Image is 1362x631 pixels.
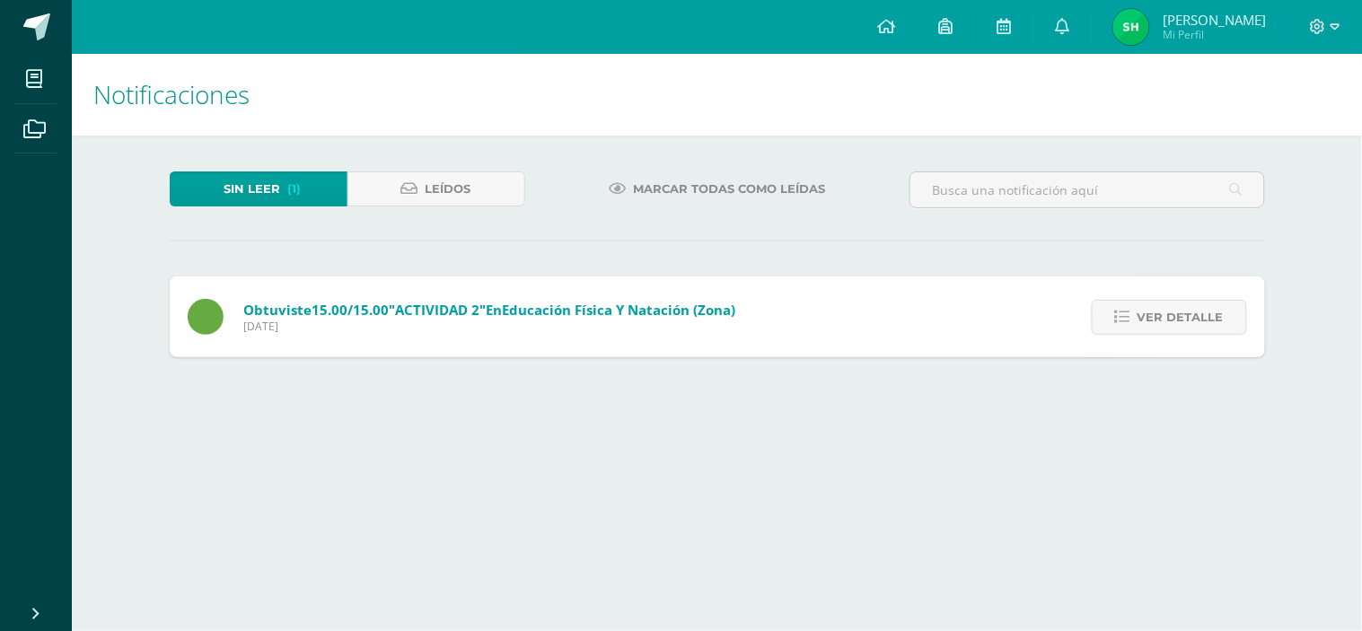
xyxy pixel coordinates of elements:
[224,172,280,206] span: Sin leer
[586,171,848,206] a: Marcar todas como leídas
[244,301,736,319] span: Obtuviste en
[1138,301,1224,334] span: Ver detalle
[1163,27,1266,42] span: Mi Perfil
[1113,9,1149,45] img: fc4339666baa0cca7e3fa14130174606.png
[633,172,825,206] span: Marcar todas como leídas
[287,172,301,206] span: (1)
[910,172,1264,207] input: Busca una notificación aquí
[347,171,525,206] a: Leídos
[312,301,390,319] span: 15.00/15.00
[426,172,471,206] span: Leídos
[390,301,487,319] span: "ACTIVIDAD 2"
[244,319,736,334] span: [DATE]
[1163,11,1266,29] span: [PERSON_NAME]
[503,301,736,319] span: Educación Física y Natación (Zona)
[93,77,250,111] span: Notificaciones
[170,171,347,206] a: Sin leer(1)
